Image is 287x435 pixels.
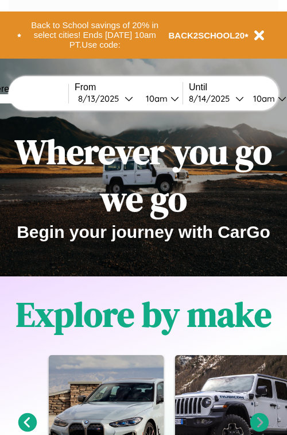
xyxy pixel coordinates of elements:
label: From [75,82,183,93]
div: 8 / 14 / 2025 [189,93,235,104]
h1: Explore by make [16,291,272,338]
button: Back to School savings of 20% in select cities! Ends [DATE] 10am PT.Use code: [21,17,169,53]
div: 8 / 13 / 2025 [78,93,125,104]
div: 10am [247,93,278,104]
button: 10am [137,93,183,105]
button: 8/13/2025 [75,93,137,105]
div: 10am [140,93,170,104]
b: BACK2SCHOOL20 [169,30,245,40]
